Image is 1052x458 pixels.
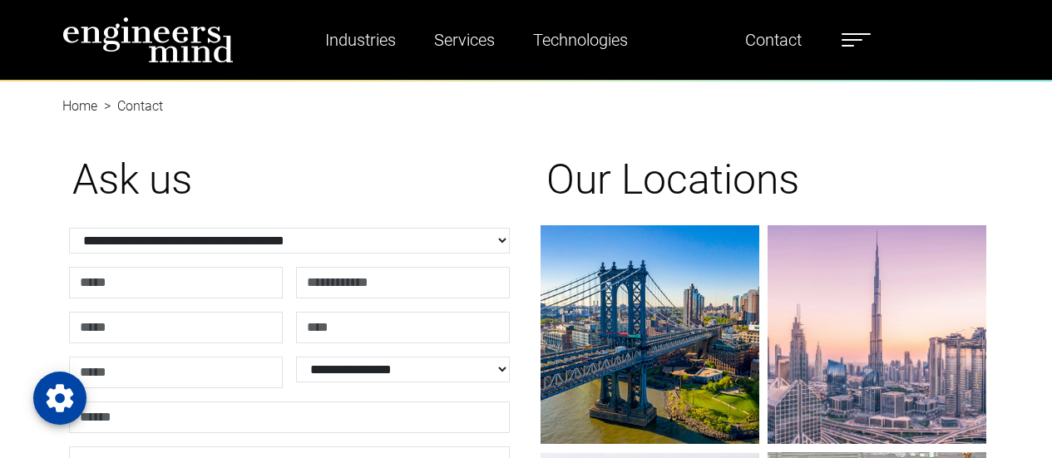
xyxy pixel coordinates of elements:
[738,21,808,59] a: Contact
[768,225,986,444] img: gif
[427,21,501,59] a: Services
[62,17,234,63] img: logo
[72,155,506,204] h1: Ask us
[526,21,635,59] a: Technologies
[546,155,980,204] h1: Our Locations
[97,96,163,116] li: Contact
[62,98,97,114] a: Home
[541,225,759,444] img: gif
[319,21,403,59] a: Industries
[62,80,990,100] nav: breadcrumb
